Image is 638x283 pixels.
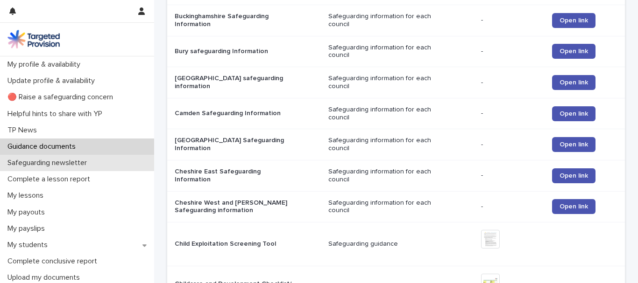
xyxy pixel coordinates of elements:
p: Safeguarding information for each council [328,137,445,152]
p: TP News [4,126,44,135]
tr: [GEOGRAPHIC_DATA] safeguarding informationSafeguarding information for each council-Open link [167,67,625,98]
p: My payouts [4,208,52,217]
p: Child Exploitation Screening Tool [175,240,291,248]
a: Open link [552,44,595,59]
img: M5nRWzHhSzIhMunXDL62 [7,30,60,48]
tr: Cheshire West and [PERSON_NAME] Safeguarding informationSafeguarding information for each council... [167,191,625,222]
a: Open link [552,168,595,183]
span: Open link [560,173,588,179]
p: My students [4,241,55,249]
p: - [481,203,545,211]
p: Safeguarding information for each council [328,106,445,122]
p: [GEOGRAPHIC_DATA] Safeguarding Information [175,137,291,152]
tr: Buckinghamshire Safeguarding InformationSafeguarding information for each council-Open link [167,5,625,36]
p: - [481,141,545,149]
p: Buckinghamshire Safeguarding Information [175,13,291,28]
tr: Child Exploitation Screening ToolSafeguarding guidance [167,222,625,266]
span: Open link [560,79,588,86]
p: My lessons [4,191,51,200]
p: Update profile & availability [4,76,102,85]
p: Safeguarding information for each council [328,44,445,60]
tr: [GEOGRAPHIC_DATA] Safeguarding InformationSafeguarding information for each council-Open link [167,129,625,160]
p: Safeguarding guidance [328,240,445,248]
p: [GEOGRAPHIC_DATA] safeguarding information [175,75,291,90]
p: - [481,48,545,55]
p: Safeguarding information for each council [328,75,445,90]
p: - [481,110,545,117]
p: Guidance documents [4,142,83,151]
span: Open link [560,48,588,55]
p: Complete a lesson report [4,175,98,184]
p: Safeguarding information for each council [328,199,445,215]
a: Open link [552,199,595,214]
a: Open link [552,75,595,90]
p: Helpful hints to share with YP [4,110,110,118]
p: - [481,16,545,24]
a: Open link [552,137,595,152]
p: Safeguarding information for each council [328,168,445,184]
p: Upload my documents [4,273,87,282]
p: 🔴 Raise a safeguarding concern [4,93,121,102]
p: Complete conclusive report [4,257,105,266]
p: Cheshire East Safeguarding Information [175,168,291,184]
p: Camden Safeguarding Information [175,110,291,117]
p: Cheshire West and [PERSON_NAME] Safeguarding information [175,199,291,215]
a: Open link [552,13,595,28]
p: - [481,79,545,87]
span: Open link [560,141,588,148]
span: Open link [560,110,588,117]
span: Open link [560,17,588,24]
p: - [481,172,545,179]
tr: Cheshire East Safeguarding InformationSafeguarding information for each council-Open link [167,160,625,192]
p: Safeguarding newsletter [4,159,94,167]
span: Open link [560,203,588,210]
p: My profile & availability [4,60,88,69]
p: My payslips [4,224,52,233]
a: Open link [552,106,595,121]
tr: Bury safeguarding InformationSafeguarding information for each council-Open link [167,36,625,67]
p: Safeguarding information for each council [328,13,445,28]
tr: Camden Safeguarding InformationSafeguarding information for each council-Open link [167,98,625,129]
p: Bury safeguarding Information [175,48,291,55]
